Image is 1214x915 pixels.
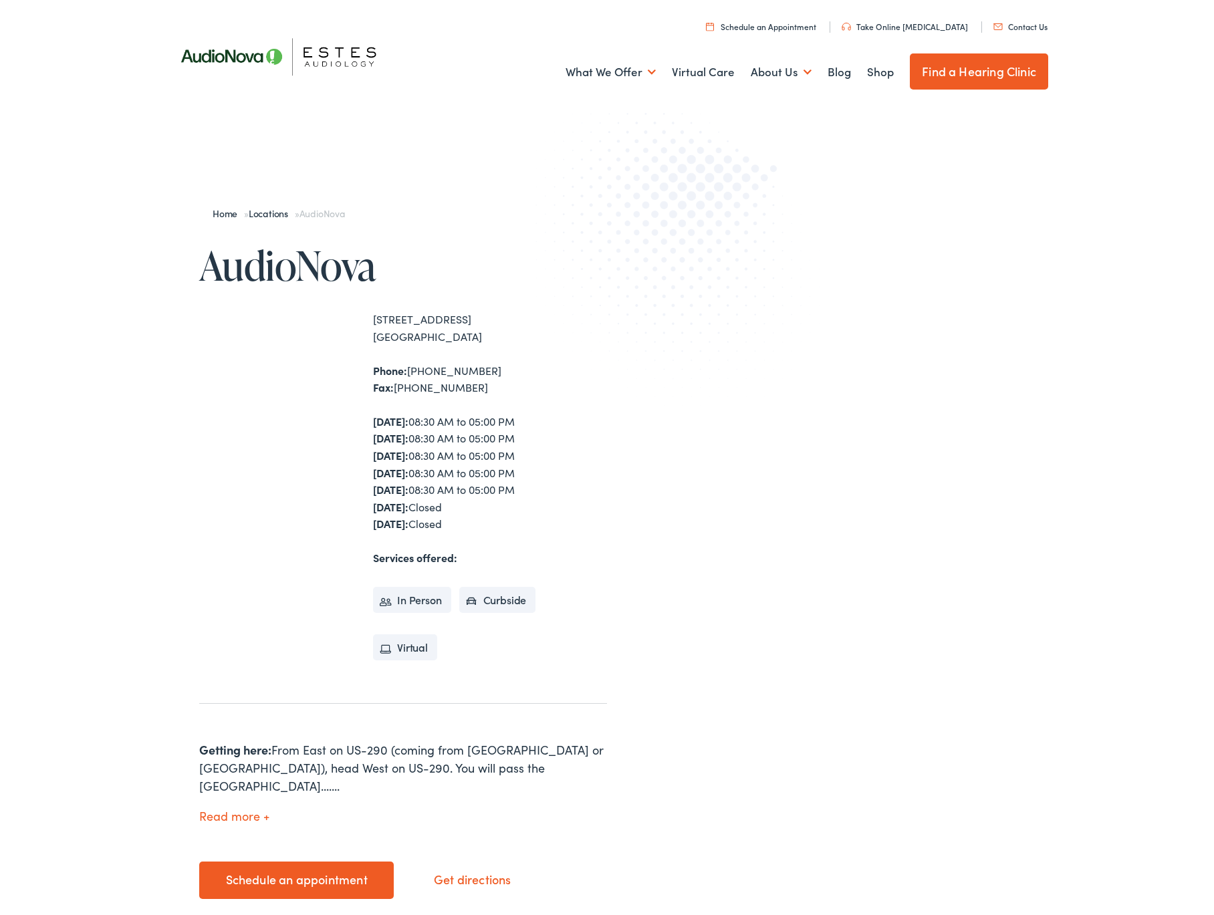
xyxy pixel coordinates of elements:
[199,741,607,795] div: From East on US-290 (coming from [GEOGRAPHIC_DATA] or [GEOGRAPHIC_DATA]), head West on US-290. Yo...
[373,482,408,497] strong: [DATE]:
[373,311,607,345] div: [STREET_ADDRESS] [GEOGRAPHIC_DATA]
[199,809,269,823] button: Read more
[373,448,408,463] strong: [DATE]:
[993,23,1003,30] img: utility icon
[373,634,437,661] li: Virtual
[842,21,968,32] a: Take Online [MEDICAL_DATA]
[828,47,851,97] a: Blog
[373,465,408,480] strong: [DATE]:
[373,587,451,614] li: In Person
[842,23,851,31] img: utility icon
[751,47,812,97] a: About Us
[199,741,271,758] strong: Getting here:
[566,47,656,97] a: What We Offer
[373,516,408,531] strong: [DATE]:
[199,862,394,899] a: Schedule an appointment
[706,22,714,31] img: utility icon
[213,207,244,220] a: Home
[373,363,407,378] strong: Phone:
[459,587,536,614] li: Curbside
[373,362,607,396] div: [PHONE_NUMBER] [PHONE_NUMBER]
[213,207,345,220] span: » »
[373,550,457,565] strong: Services offered:
[867,47,894,97] a: Shop
[199,243,607,287] h1: AudioNova
[407,863,537,898] a: Get directions
[910,53,1048,90] a: Find a Hearing Clinic
[993,21,1048,32] a: Contact Us
[299,207,345,220] span: AudioNova
[373,499,408,514] strong: [DATE]:
[373,430,408,445] strong: [DATE]:
[373,414,408,428] strong: [DATE]:
[706,21,816,32] a: Schedule an Appointment
[373,413,607,533] div: 08:30 AM to 05:00 PM 08:30 AM to 05:00 PM 08:30 AM to 05:00 PM 08:30 AM to 05:00 PM 08:30 AM to 0...
[672,47,735,97] a: Virtual Care
[249,207,295,220] a: Locations
[373,380,394,394] strong: Fax:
